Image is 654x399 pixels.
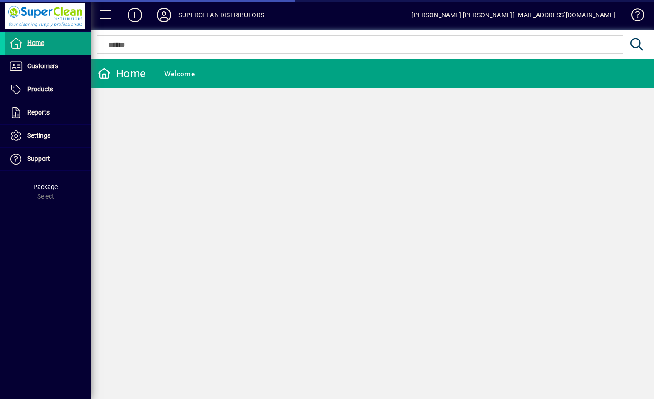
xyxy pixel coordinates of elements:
[5,148,91,170] a: Support
[624,2,643,31] a: Knowledge Base
[164,67,195,81] div: Welcome
[27,85,53,93] span: Products
[27,39,44,46] span: Home
[27,132,50,139] span: Settings
[178,8,264,22] div: SUPERCLEAN DISTRIBUTORS
[5,101,91,124] a: Reports
[5,55,91,78] a: Customers
[149,7,178,23] button: Profile
[98,66,146,81] div: Home
[27,109,50,116] span: Reports
[33,183,58,190] span: Package
[5,78,91,101] a: Products
[27,62,58,70] span: Customers
[27,155,50,162] span: Support
[5,125,91,147] a: Settings
[411,8,615,22] div: [PERSON_NAME] [PERSON_NAME][EMAIL_ADDRESS][DOMAIN_NAME]
[120,7,149,23] button: Add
